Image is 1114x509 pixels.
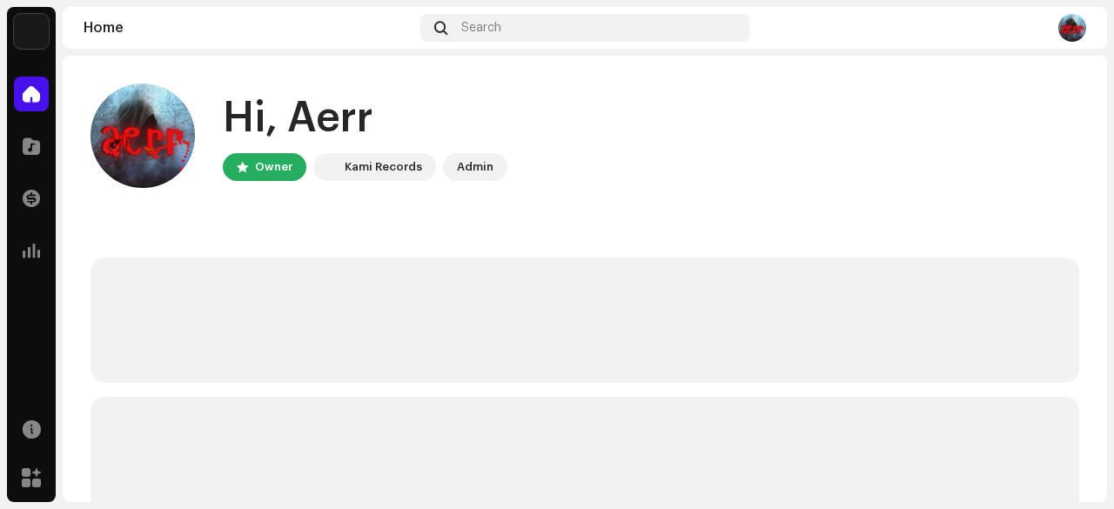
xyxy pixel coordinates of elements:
img: ee0e210d-e6a6-4152-9fc1-705c61fd8f1e [1058,14,1086,42]
img: ee0e210d-e6a6-4152-9fc1-705c61fd8f1e [91,84,195,188]
div: Owner [255,157,292,177]
img: 33004b37-325d-4a8b-b51f-c12e9b964943 [317,157,338,177]
div: Hi, Aerr [223,90,507,146]
div: Home [84,21,413,35]
span: Search [461,21,501,35]
img: 33004b37-325d-4a8b-b51f-c12e9b964943 [14,14,49,49]
div: Admin [457,157,493,177]
div: Kami Records [345,157,422,177]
